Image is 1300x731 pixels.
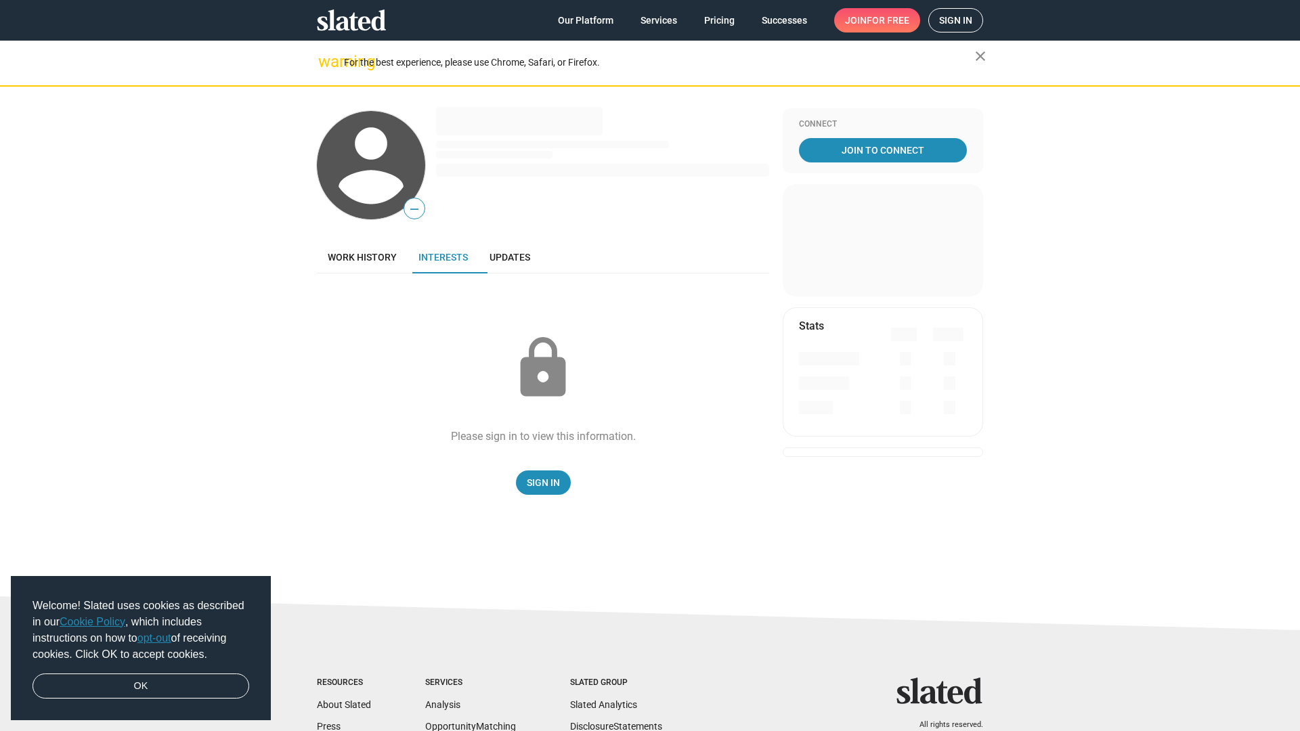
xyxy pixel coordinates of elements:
span: Work history [328,252,397,263]
a: Work history [317,241,408,273]
span: for free [867,8,909,32]
mat-icon: close [972,48,989,64]
a: dismiss cookie message [32,673,249,699]
span: Welcome! Slated uses cookies as described in our , which includes instructions on how to of recei... [32,598,249,663]
div: Services [425,678,516,688]
mat-icon: lock [509,334,577,402]
span: Updates [490,252,530,263]
a: opt-out [137,632,171,644]
div: Slated Group [570,678,662,688]
a: Updates [479,241,541,273]
span: Sign In [527,470,560,495]
a: Slated Analytics [570,699,637,710]
div: Please sign in to view this information. [451,429,636,443]
a: Our Platform [547,8,624,32]
a: Joinfor free [834,8,920,32]
a: Interests [408,241,479,273]
a: Successes [751,8,818,32]
span: Join To Connect [802,138,964,162]
span: Join [845,8,909,32]
a: About Slated [317,699,371,710]
span: — [404,200,425,218]
a: Sign In [516,470,571,495]
a: Join To Connect [799,138,967,162]
a: Cookie Policy [60,616,125,627]
a: Analysis [425,699,460,710]
div: Resources [317,678,371,688]
a: Pricing [693,8,745,32]
span: Interests [418,252,468,263]
div: Connect [799,119,967,130]
span: Successes [762,8,807,32]
a: Sign in [928,8,983,32]
span: Pricing [704,8,735,32]
mat-icon: warning [318,53,334,70]
span: Our Platform [558,8,613,32]
div: For the best experience, please use Chrome, Safari, or Firefox. [344,53,975,72]
a: Services [630,8,688,32]
span: Sign in [939,9,972,32]
span: Services [641,8,677,32]
div: cookieconsent [11,576,271,721]
mat-card-title: Stats [799,319,824,333]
